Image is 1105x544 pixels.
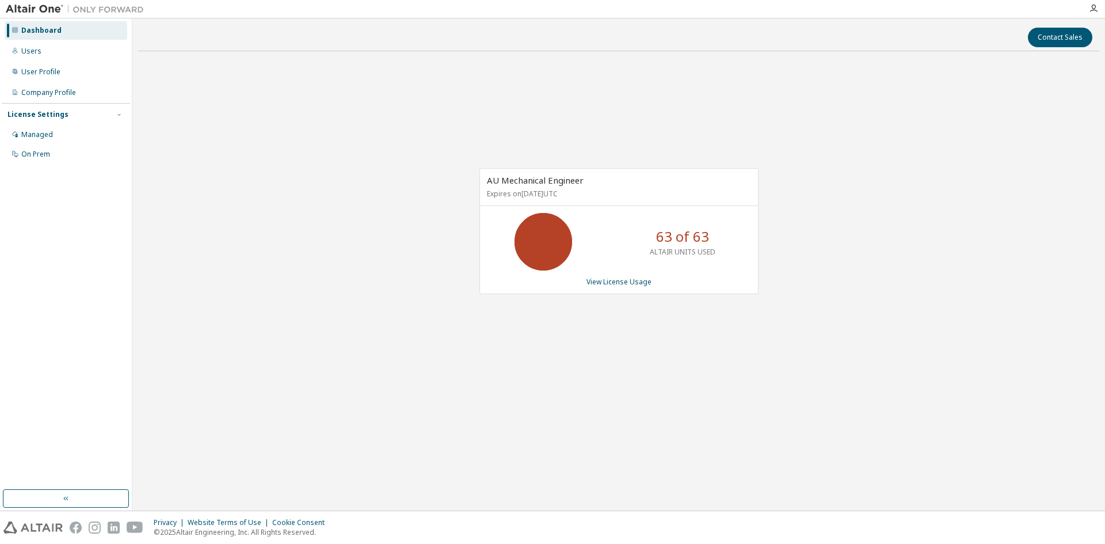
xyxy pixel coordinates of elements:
div: License Settings [7,110,68,119]
div: Users [21,47,41,56]
div: On Prem [21,150,50,159]
button: Contact Sales [1028,28,1092,47]
div: Dashboard [21,26,62,35]
p: © 2025 Altair Engineering, Inc. All Rights Reserved. [154,527,331,537]
img: facebook.svg [70,522,82,534]
div: Website Terms of Use [188,518,272,527]
img: altair_logo.svg [3,522,63,534]
img: linkedin.svg [108,522,120,534]
span: AU Mechanical Engineer [487,174,584,186]
p: 63 of 63 [656,227,709,246]
p: ALTAIR UNITS USED [650,247,715,257]
a: View License Usage [586,277,651,287]
div: User Profile [21,67,60,77]
img: instagram.svg [89,522,101,534]
div: Managed [21,130,53,139]
img: youtube.svg [127,522,143,534]
div: Privacy [154,518,188,527]
div: Cookie Consent [272,518,331,527]
div: Company Profile [21,88,76,97]
p: Expires on [DATE] UTC [487,189,748,199]
img: Altair One [6,3,150,15]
